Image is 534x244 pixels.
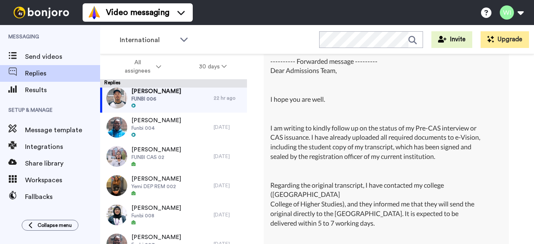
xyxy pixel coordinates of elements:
[88,6,101,19] img: vm-color.svg
[25,158,100,169] span: Share library
[131,204,181,212] span: [PERSON_NAME]
[131,154,181,161] span: FUNBI CAS 02
[106,7,169,18] span: Video messaging
[214,95,243,101] div: 22 hr ago
[131,233,181,241] span: [PERSON_NAME]
[214,182,243,189] div: [DATE]
[131,212,181,219] span: Funbi 008
[100,142,247,171] a: [PERSON_NAME]FUNBI CAS 02[DATE]
[100,171,247,200] a: [PERSON_NAME]Yemi DEP REM 002[DATE]
[131,87,181,96] span: [PERSON_NAME]
[131,183,181,190] span: Yemi DEP REM 002
[214,211,243,218] div: [DATE]
[100,79,247,88] div: Replies
[102,55,180,78] button: All assignees
[10,7,73,18] img: bj-logo-header-white.svg
[100,200,247,229] a: [PERSON_NAME]Funbi 008[DATE]
[120,35,176,45] span: International
[106,175,127,196] img: 0c24e88b-33c6-4f8d-8092-57adc2dd1af8-thumb.jpg
[131,146,181,154] span: [PERSON_NAME]
[214,153,243,160] div: [DATE]
[106,146,127,167] img: 934c795c-2441-4cc1-99fb-b43445c6dab2-thumb.jpg
[131,96,181,102] span: FUNBI 006
[22,220,78,231] button: Collapse menu
[38,222,72,229] span: Collapse menu
[131,116,181,125] span: [PERSON_NAME]
[106,88,127,108] img: 20357b13-09c5-4b1e-98cd-6bacbcb48d6b-thumb.jpg
[25,52,100,62] span: Send videos
[100,83,247,113] a: [PERSON_NAME]FUNBI 00622 hr ago
[25,192,100,202] span: Fallbacks
[25,68,100,78] span: Replies
[131,125,181,131] span: Funbi 004
[25,125,100,135] span: Message template
[25,85,100,95] span: Results
[25,175,100,185] span: Workspaces
[481,31,529,48] button: Upgrade
[25,142,100,152] span: Integrations
[121,58,154,75] span: All assignees
[106,204,127,225] img: 46da0128-3f39-4863-8f80-8c1b6129621d-thumb.jpg
[100,113,247,142] a: [PERSON_NAME]Funbi 004[DATE]
[214,124,243,131] div: [DATE]
[431,31,472,48] button: Invite
[180,59,246,74] button: 30 days
[131,175,181,183] span: [PERSON_NAME]
[106,117,127,138] img: 27eae013-6e91-46e1-8cbe-64125cb1c4be-thumb.jpg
